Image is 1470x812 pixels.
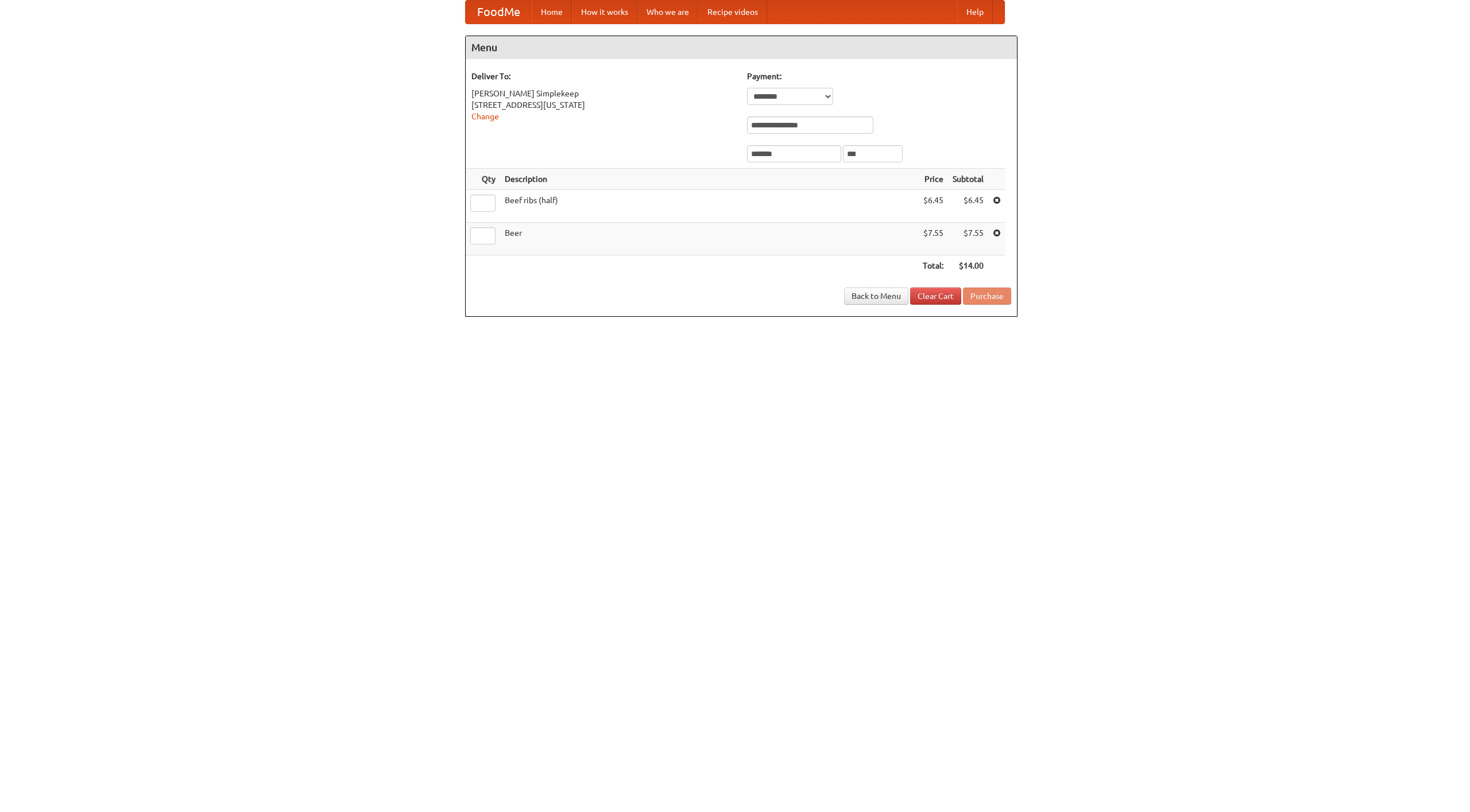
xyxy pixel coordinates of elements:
h5: Payment: [747,71,1011,82]
td: $7.55 [918,223,948,255]
a: Back to Menu [844,287,908,305]
td: $6.45 [948,190,988,223]
a: Clear Cart [910,287,961,305]
th: Description [500,169,918,190]
div: [STREET_ADDRESS][US_STATE] [471,99,736,111]
h4: Menu [466,36,1017,59]
th: $14.00 [948,255,988,277]
a: Recipe videos [698,1,767,24]
td: $6.45 [918,190,948,223]
td: Beef ribs (half) [500,190,918,223]
td: Beer [500,223,918,255]
a: FoodMe [466,1,532,24]
th: Price [918,169,948,190]
a: Who we are [637,1,698,24]
th: Subtotal [948,169,988,190]
th: Total: [918,255,948,277]
th: Qty [466,169,500,190]
h5: Deliver To: [471,71,736,82]
div: [PERSON_NAME] Simplekeep [471,88,736,99]
a: Home [532,1,572,24]
a: How it works [572,1,637,24]
a: Help [957,1,993,24]
button: Purchase [963,287,1011,305]
a: Change [471,112,499,121]
td: $7.55 [948,223,988,255]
